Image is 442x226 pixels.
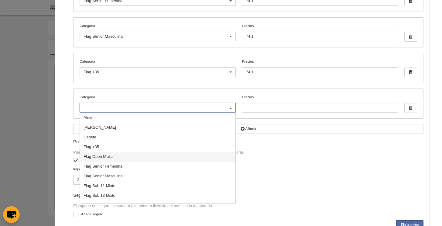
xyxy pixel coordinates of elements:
input: Importe fijo [73,175,157,185]
button: Añadir [73,124,423,134]
div: Precio fijo: [73,139,423,144]
span: Flag +35 [84,144,99,149]
div: Seguro: [73,193,423,198]
span: Flag Sub 13 Mixto [84,193,115,198]
label: Categoría [80,59,236,64]
span: Flag Open Mixta [84,154,112,159]
label: Categoría [80,94,236,100]
input: Precios [242,32,398,41]
span: Flag Sub 11 Mixto [84,183,115,188]
button: chat-button [3,206,20,223]
span: [PERSON_NAME] [84,125,116,130]
label: Precios [242,59,398,77]
span: Flag Senior Masculina [84,174,123,178]
div: Puedes añadir opcionalmente un importe fijo que se sumará al precio seleccionado por categoría. [73,150,423,155]
span: Alevín [84,115,94,120]
input: Precios [242,103,398,113]
label: Precios [242,23,398,41]
label: Importe fijo [73,166,157,185]
label: Añadir seguro [73,211,423,218]
span: Flag Sub 15 Masculino [84,203,124,207]
span: Flag +35 [84,70,99,74]
span: Cadete [84,135,96,139]
div: El importe del seguro se sumará a la primera licencia del perfil en la temporada. [73,203,423,209]
span: Flag Senior Femenina [84,164,122,169]
label: Precios [242,94,398,113]
label: Añadir precio fijo [73,158,423,165]
input: Precios [242,67,398,77]
label: Categoría [80,23,236,29]
span: Flag Senior Masculina [84,34,123,39]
